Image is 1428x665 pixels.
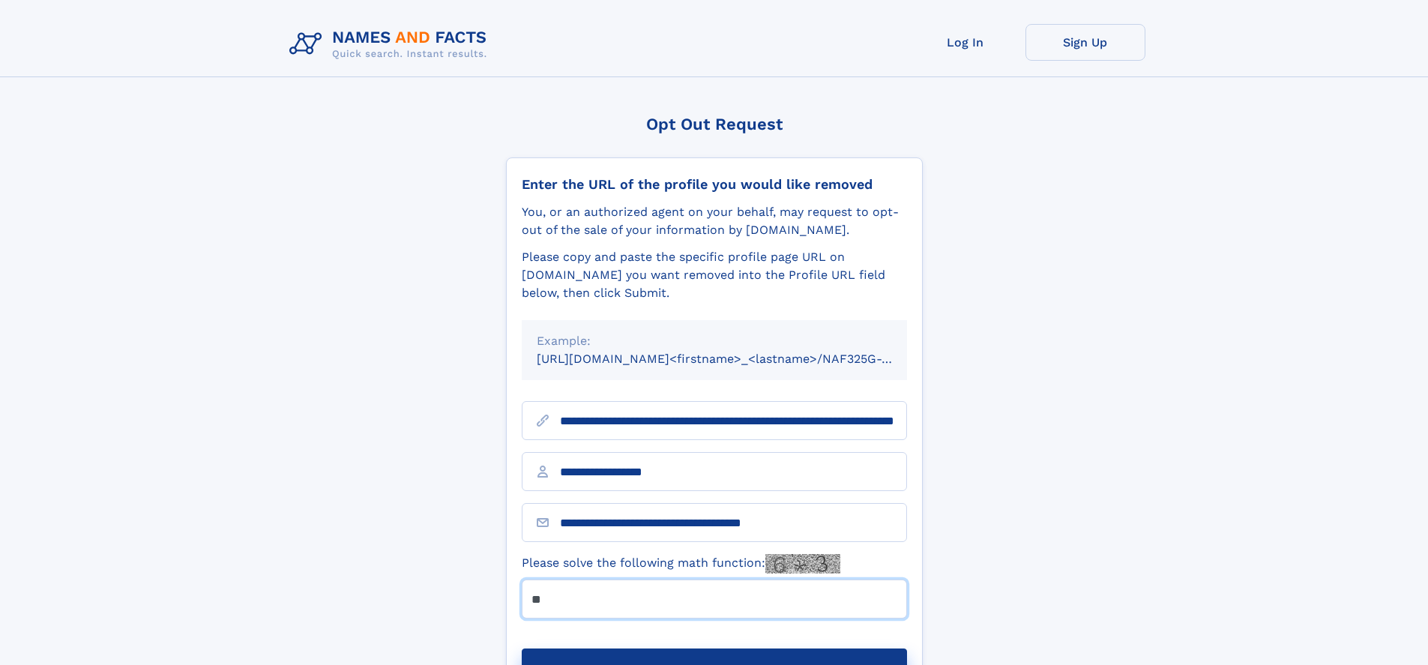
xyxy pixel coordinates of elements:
[537,352,936,366] small: [URL][DOMAIN_NAME]<firstname>_<lastname>/NAF325G-xxxxxxxx
[522,554,840,574] label: Please solve the following math function:
[906,24,1025,61] a: Log In
[537,332,892,350] div: Example:
[522,248,907,302] div: Please copy and paste the specific profile page URL on [DOMAIN_NAME] you want removed into the Pr...
[1025,24,1145,61] a: Sign Up
[522,176,907,193] div: Enter the URL of the profile you would like removed
[506,115,923,133] div: Opt Out Request
[522,203,907,239] div: You, or an authorized agent on your behalf, may request to opt-out of the sale of your informatio...
[283,24,499,64] img: Logo Names and Facts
